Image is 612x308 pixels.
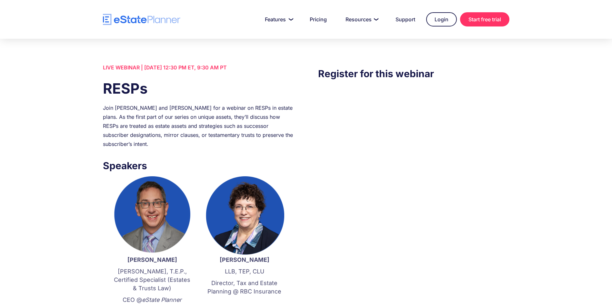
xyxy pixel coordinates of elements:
[103,103,294,149] div: Join [PERSON_NAME] and [PERSON_NAME] for a webinar on RESPs in estate plans. As the first part of...
[103,78,294,98] h1: RESPs
[205,279,284,296] p: Director, Tax and Estate Planning @ RBC Insurance
[205,299,284,307] p: ‍
[388,13,423,26] a: Support
[127,256,177,263] strong: [PERSON_NAME]
[220,256,269,263] strong: [PERSON_NAME]
[113,296,192,304] p: CEO @
[318,94,509,210] iframe: Form 0
[103,14,180,25] a: home
[426,12,457,26] a: Login
[103,63,294,72] div: LIVE WEBINAR | [DATE] 12:30 PM ET, 9:30 AM PT
[338,13,385,26] a: Resources
[257,13,299,26] a: Features
[205,267,284,276] p: LLB, TEP, CLU
[113,267,192,293] p: [PERSON_NAME], T.E.P., Certified Specialist (Estates & Trusts Law)
[142,296,182,303] em: eState Planner
[318,66,509,81] h3: Register for this webinar
[103,158,294,173] h3: Speakers
[302,13,335,26] a: Pricing
[460,12,509,26] a: Start free trial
